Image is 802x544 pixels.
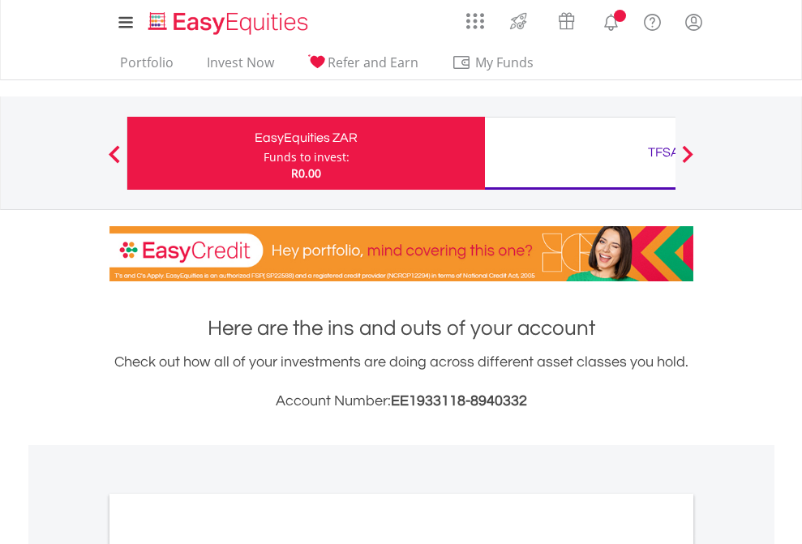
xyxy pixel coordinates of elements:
a: Portfolio [114,54,180,79]
img: EasyCredit Promotion Banner [109,226,693,281]
img: vouchers-v2.svg [553,8,580,34]
a: My Profile [673,4,714,40]
a: Vouchers [543,4,590,34]
img: grid-menu-icon.svg [466,12,484,30]
a: Invest Now [200,54,281,79]
a: FAQ's and Support [632,4,673,36]
span: Refer and Earn [328,54,418,71]
span: EE1933118-8940332 [391,393,527,409]
a: AppsGrid [456,4,495,30]
div: EasyEquities ZAR [137,126,475,149]
span: My Funds [452,52,558,73]
a: Refer and Earn [301,54,425,79]
button: Previous [98,153,131,169]
button: Next [671,153,704,169]
a: Notifications [590,4,632,36]
img: thrive-v2.svg [505,8,532,34]
img: EasyEquities_Logo.png [145,10,315,36]
div: Funds to invest: [264,149,350,165]
h1: Here are the ins and outs of your account [109,314,693,343]
h3: Account Number: [109,390,693,413]
a: Home page [142,4,315,36]
span: R0.00 [291,165,321,181]
div: Check out how all of your investments are doing across different asset classes you hold. [109,351,693,413]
